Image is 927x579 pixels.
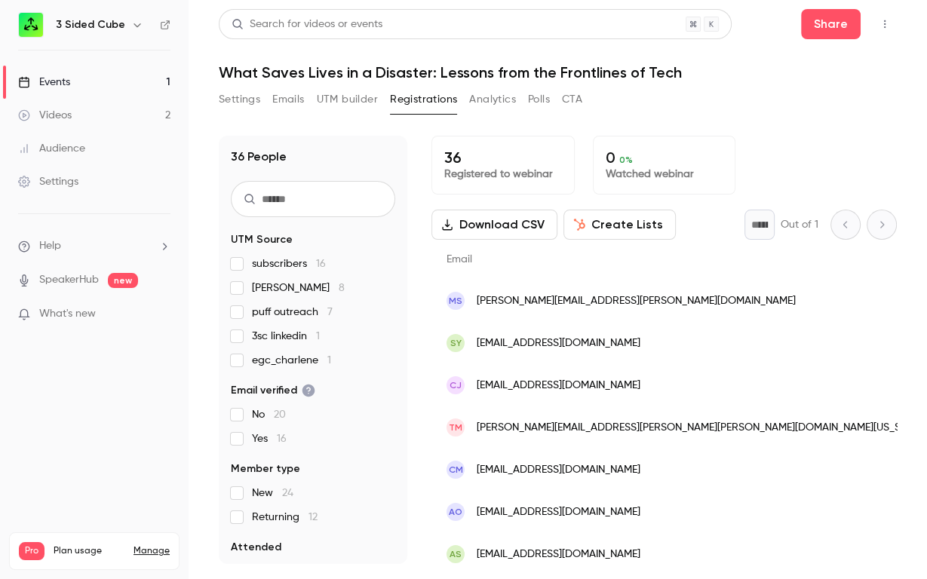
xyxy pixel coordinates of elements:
[449,421,462,434] span: TM
[252,407,286,422] span: No
[252,510,318,525] span: Returning
[108,273,138,288] span: new
[18,174,78,189] div: Settings
[252,431,287,446] span: Yes
[18,141,85,156] div: Audience
[308,512,318,522] span: 12
[477,504,640,520] span: [EMAIL_ADDRESS][DOMAIN_NAME]
[231,148,287,166] h1: 36 People
[390,87,457,112] button: Registrations
[431,210,557,240] button: Download CSV
[252,353,331,368] span: egc_charlene
[477,462,640,478] span: [EMAIL_ADDRESS][DOMAIN_NAME]
[282,488,293,498] span: 24
[252,305,333,320] span: puff outreach
[231,461,300,476] span: Member type
[477,420,926,436] span: [PERSON_NAME][EMAIL_ADDRESS][PERSON_NAME][PERSON_NAME][DOMAIN_NAME][US_STATE]
[317,87,378,112] button: UTM builder
[477,547,640,562] span: [EMAIL_ADDRESS][DOMAIN_NAME]
[19,542,45,560] span: Pro
[477,378,640,394] span: [EMAIL_ADDRESS][DOMAIN_NAME]
[219,63,897,81] h1: What Saves Lives in a Disaster: Lessons from the Frontlines of Tech
[562,87,582,112] button: CTA
[606,167,723,182] p: Watched webinar
[801,9,861,39] button: Share
[619,155,633,165] span: 0 %
[449,505,462,519] span: AO
[477,293,796,309] span: [PERSON_NAME][EMAIL_ADDRESS][PERSON_NAME][DOMAIN_NAME]
[450,336,462,350] span: SY
[469,87,516,112] button: Analytics
[134,545,170,557] a: Manage
[18,75,70,90] div: Events
[54,545,124,557] span: Plan usage
[781,217,818,232] p: Out of 1
[252,256,326,271] span: subscribers
[252,280,345,296] span: [PERSON_NAME]
[272,87,304,112] button: Emails
[450,378,462,392] span: CJ
[327,355,331,366] span: 1
[252,329,320,344] span: 3sc linkedin
[18,238,170,254] li: help-dropdown-opener
[277,433,287,444] span: 16
[274,409,286,420] span: 20
[444,167,562,182] p: Registered to webinar
[232,17,382,32] div: Search for videos or events
[449,294,462,308] span: MS
[39,306,96,322] span: What's new
[152,308,170,321] iframe: Noticeable Trigger
[444,149,562,167] p: 36
[528,87,550,112] button: Polls
[327,307,333,317] span: 7
[56,17,125,32] h6: 3 Sided Cube
[449,463,463,476] span: CM
[447,254,472,265] span: Email
[252,486,293,501] span: New
[563,210,676,240] button: Create Lists
[231,232,293,247] span: UTM Source
[18,108,72,123] div: Videos
[606,149,723,167] p: 0
[219,87,260,112] button: Settings
[39,238,61,254] span: Help
[316,331,320,342] span: 1
[231,540,281,555] span: Attended
[339,283,345,293] span: 8
[450,547,462,561] span: AS
[316,259,326,269] span: 16
[39,272,99,288] a: SpeakerHub
[477,335,640,351] span: [EMAIL_ADDRESS][DOMAIN_NAME]
[231,383,315,398] span: Email verified
[19,13,43,37] img: 3 Sided Cube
